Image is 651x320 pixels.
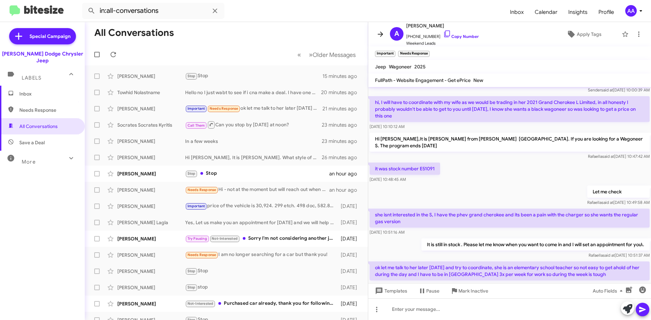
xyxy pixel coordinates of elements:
div: Towhid Nolastname [117,89,185,96]
span: Not-Interested [188,301,214,306]
div: Yes, Let us make you an appointment for [DATE] and we will help you with your choice. [PERSON_NAME] [185,219,337,226]
p: It is still in stock . Please let me know when you want to come in and I will set an appointment ... [421,238,650,251]
div: an hour ago [329,170,362,177]
button: Templates [368,285,413,297]
span: [DATE] 10:54:33 AM [370,282,405,287]
div: [DATE] [337,268,362,275]
span: Auto Fields [593,285,625,297]
span: Rafaella [DATE] 10:51:37 AM [589,253,650,258]
span: New [473,77,483,83]
p: ok let me talk to her later [DATE] and try to coordinate, she is an elementary school teacher so ... [370,261,650,280]
span: Sender [DATE] 10:00:39 AM [588,87,650,92]
div: 21 minutes ago [322,105,362,112]
span: said at [601,87,613,92]
div: stop [185,283,337,291]
div: an hour ago [329,187,362,193]
span: Inbox [19,90,77,97]
p: she isnt interested in the S, I have the phev grand cherokee and its been a pain with the charger... [370,209,650,228]
span: Labels [22,75,41,81]
span: Wagoneer [389,64,412,70]
div: [PERSON_NAME] [117,252,185,258]
a: Special Campaign [9,28,76,44]
span: Rafaella [DATE] 10:49:58 AM [587,200,650,205]
a: Copy Number [443,34,479,39]
span: Important [188,204,205,208]
div: Stop [185,72,322,80]
div: price of the vehicle is 30,924. 299 etch. 498 doc, 582.89 is estimated dmv (any overage you will ... [185,202,337,210]
a: Calendar [529,2,563,22]
span: Not-Interested [212,236,238,241]
div: [PERSON_NAME] [117,284,185,291]
input: Search [82,3,224,19]
h1: All Conversations [94,27,174,38]
span: Stop [188,269,196,273]
span: Weekend Leads [406,40,479,47]
div: [PERSON_NAME] [117,73,185,80]
span: Mark Inactive [458,285,488,297]
div: [DATE] [337,284,362,291]
span: Templates [374,285,407,297]
div: I am no longer searching for a car but thank you! [185,251,337,259]
button: Mark Inactive [445,285,494,297]
div: 23 minutes ago [322,122,362,128]
p: hi, I will have to coordinate with my wife as we would be trading in her 2021 Grand Cherokee L Li... [370,96,650,122]
button: Next [305,48,360,62]
div: 26 minutes ago [322,154,362,161]
div: Sorry I'm not considering another jeep [185,235,337,242]
div: Hi [PERSON_NAME], It is [PERSON_NAME]. What style of Wrangler are you looking for? [185,154,322,161]
div: Stop [185,170,329,177]
button: Previous [293,48,305,62]
nav: Page navigation example [294,48,360,62]
span: Jeep [375,64,386,70]
span: Important [188,106,205,111]
span: Older Messages [313,51,356,59]
span: Profile [593,2,619,22]
span: [PHONE_NUMBER] [406,30,479,40]
div: Can you stop by [DATE] at noon? [185,121,322,129]
span: Pause [426,285,439,297]
span: Call Them [188,123,205,128]
div: 23 minutes ago [322,138,362,145]
span: Special Campaign [29,33,71,40]
span: Save a Deal [19,139,45,146]
span: FullPath - Website Engagement - Get ePrice [375,77,471,83]
span: Stop [188,74,196,78]
button: Apply Tags [549,28,618,40]
span: Try Pausing [188,236,207,241]
span: Rafaella [DATE] 10:47:42 AM [588,154,650,159]
span: Stop [188,171,196,176]
div: Socrates Socrates Kyritis [117,122,185,128]
span: said at [601,200,613,205]
div: 20 minutes ago [322,89,362,96]
span: 2025 [414,64,426,70]
span: « [297,50,301,59]
div: 15 minutes ago [322,73,362,80]
div: [PERSON_NAME] [117,105,185,112]
div: [PERSON_NAME] [117,203,185,210]
p: Hi [PERSON_NAME],It is [PERSON_NAME] from [PERSON_NAME] [GEOGRAPHIC_DATA]. If you are looking for... [370,133,650,152]
p: Let me check [587,186,650,198]
a: Insights [563,2,593,22]
div: [PERSON_NAME] [117,154,185,161]
small: Important [375,51,395,57]
span: A [394,28,399,39]
div: Stop [185,267,337,275]
span: [PERSON_NAME] [406,22,479,30]
span: Needs Response [210,106,238,111]
div: [PERSON_NAME] [117,170,185,177]
span: Needs Response [19,107,77,113]
div: Hi - not at the moment but will reach out when ready Thanks [185,186,329,194]
span: [DATE] 10:51:16 AM [370,230,405,235]
button: Auto Fields [587,285,631,297]
span: All Conversations [19,123,58,130]
div: AA [625,5,637,17]
div: [PERSON_NAME] Lagla [117,219,185,226]
span: said at [602,154,614,159]
span: [DATE] 10:10:12 AM [370,124,405,129]
span: [DATE] 10:48:45 AM [370,177,406,182]
p: it was stock number E51091 [370,163,440,175]
div: [DATE] [337,300,362,307]
a: Inbox [505,2,529,22]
